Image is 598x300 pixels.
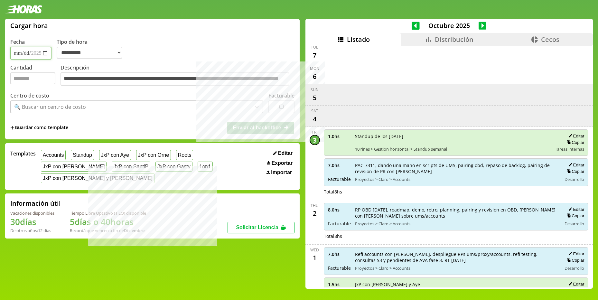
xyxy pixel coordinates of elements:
[355,133,551,139] span: Standup de los [DATE]
[311,108,318,114] div: Sat
[566,281,584,287] button: Editar
[310,208,320,219] div: 2
[328,281,350,287] span: 1.5 hs
[41,173,154,183] button: JxP con [PERSON_NAME] y [PERSON_NAME]
[61,72,289,86] textarea: Descripción
[70,216,146,228] h1: 5 días o 40 horas
[10,124,68,131] span: +Guardar como template
[310,71,320,81] div: 6
[311,44,318,50] div: Tue
[565,258,584,263] button: Copiar
[10,72,55,84] input: Cantidad
[324,189,589,195] div: Total 8 hs
[310,135,320,145] div: 3
[328,220,350,227] span: Facturable
[328,133,350,139] span: 1.0 hs
[355,281,551,287] span: JxP con [PERSON_NAME] y Aye
[10,92,49,99] label: Centro de costo
[328,162,350,168] span: 7.0 hs
[312,129,317,135] div: Fri
[328,207,350,213] span: 8.0 hs
[57,47,122,59] select: Tipo de hora
[41,150,66,160] button: Accounts
[310,253,320,263] div: 1
[566,133,584,139] button: Editar
[71,150,94,160] button: Standup
[268,92,294,99] label: Facturable
[10,64,61,88] label: Cantidad
[10,150,36,157] span: Templates
[566,162,584,168] button: Editar
[198,162,213,172] button: 1on1
[565,140,584,145] button: Copiar
[155,162,192,172] button: JxP con Gasty
[310,66,319,71] div: Mon
[271,160,293,166] span: Exportar
[328,265,350,271] span: Facturable
[420,21,479,30] span: Octubre 2025
[136,150,171,160] button: JxP con Orne
[310,114,320,124] div: 4
[70,228,146,233] div: Recordá que vencen a fin de
[355,251,557,263] span: Refi accounts con [PERSON_NAME], despliegue RPs ums/proxy/accounts, refi testing, consultas S3 y ...
[310,92,320,103] div: 5
[61,64,294,88] label: Descripción
[10,21,48,30] h1: Cargar hora
[57,38,127,60] label: Tipo de hora
[305,46,593,288] div: scrollable content
[228,222,294,233] button: Solicitar Licencia
[355,265,557,271] span: Proyectos > Claro > Accounts
[565,213,584,219] button: Copiar
[311,87,319,92] div: Sun
[10,228,54,233] div: De otros años: 12 días
[565,221,584,227] span: Desarrollo
[355,146,551,152] span: 10Pines > Gestion horizontal > Standup semanal
[271,170,292,175] span: Importar
[355,207,557,219] span: RP OBD [DATE], roadmap, demo, retro, planning, pairing y revision en OBD, [PERSON_NAME] con [PERS...
[541,35,559,44] span: Cecos
[324,233,589,239] div: Total 8 hs
[112,162,150,172] button: JxP con SantiP
[271,150,294,156] button: Editar
[10,124,14,131] span: +
[124,228,145,233] b: Diciembre
[355,176,557,182] span: Proyectos > Claro > Accounts
[41,162,107,172] button: JxP con [PERSON_NAME]
[14,103,86,110] div: 🔍 Buscar un centro de costo
[347,35,370,44] span: Listado
[10,38,25,45] label: Fecha
[70,210,146,216] div: Tiempo Libre Optativo (TiLO) disponible
[310,247,319,253] div: Wed
[565,265,584,271] span: Desarrollo
[565,169,584,174] button: Copiar
[328,251,350,257] span: 7.0 hs
[435,35,473,44] span: Distribución
[355,221,557,227] span: Proyectos > Claro > Accounts
[5,5,42,14] img: logotipo
[566,251,584,257] button: Editar
[328,176,350,182] span: Facturable
[565,176,584,182] span: Desarrollo
[310,50,320,60] div: 7
[99,150,131,160] button: JxP con Aye
[10,210,54,216] div: Vacaciones disponibles
[176,150,193,160] button: Roots
[265,160,294,166] button: Exportar
[10,216,54,228] h1: 30 días
[555,146,584,152] span: Tareas internas
[311,203,319,208] div: Thu
[278,150,293,156] span: Editar
[355,162,557,174] span: PAC-7311, dando una mano en scripts de UMS, pairing obd, repaso de backlog, pairing de revision d...
[10,199,61,208] h2: Información útil
[236,225,278,230] span: Solicitar Licencia
[566,207,584,212] button: Editar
